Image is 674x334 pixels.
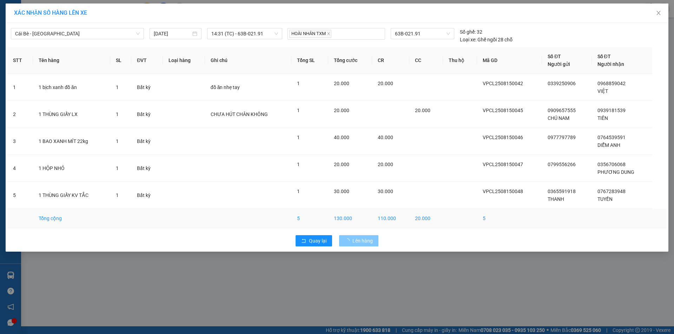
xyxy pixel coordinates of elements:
[5,45,56,54] div: 40.000
[7,47,33,74] th: STT
[5,46,17,53] span: Rồi :
[548,115,569,121] span: CHÚ NAM
[334,108,349,113] span: 20.000
[116,192,119,198] span: 1
[205,47,291,74] th: Ghi chú
[548,135,576,140] span: 0977797789
[339,235,378,246] button: Lên hàng
[334,189,349,194] span: 30.000
[334,81,349,86] span: 20.000
[289,30,331,38] span: HOÀI NHÂN TXM
[309,237,326,245] span: Quay lại
[154,30,191,38] input: 15/08/2025
[597,88,608,94] span: VIỆT
[597,142,620,148] span: DIỄM ANH
[211,111,268,117] span: CHƯA HÚT CHÂN KHÔNG
[297,162,300,167] span: 1
[6,6,55,14] div: VP Cai Lậy
[116,84,119,90] span: 1
[378,81,393,86] span: 20.000
[483,189,523,194] span: VPCL2508150048
[6,14,55,24] div: 0977797789
[60,6,131,23] div: VP [GEOGRAPHIC_DATA]
[597,162,626,167] span: 0356706068
[131,101,163,128] td: Bất kỳ
[60,7,77,14] span: Nhận:
[548,108,576,113] span: 0909657555
[33,182,110,209] td: 1 THÙNG GIẤY KV TẮC
[477,209,542,228] td: 5
[483,162,523,167] span: VPCL2508150047
[7,101,33,128] td: 2
[33,209,110,228] td: Tổng cộng
[15,28,140,39] span: Cái Bè - Sài Gòn
[415,108,430,113] span: 20.000
[327,32,330,35] span: close
[597,108,626,113] span: 0939181539
[33,47,110,74] th: Tên hàng
[334,162,349,167] span: 20.000
[372,209,409,228] td: 110.000
[378,162,393,167] span: 20.000
[378,189,393,194] span: 30.000
[548,189,576,194] span: 0365591918
[6,7,17,14] span: Gửi:
[334,135,349,140] span: 40.000
[548,162,576,167] span: 0799556266
[14,9,87,16] span: XÁC NHẬN SỐ HÀNG LÊN XE
[378,135,393,140] span: 40.000
[548,196,564,202] span: THANH
[291,47,328,74] th: Tổng SL
[597,81,626,86] span: 0968859042
[597,196,613,202] span: TUYỀN
[116,138,119,144] span: 1
[131,47,163,74] th: ĐVT
[60,31,131,41] div: 0764539591
[548,81,576,86] span: 0339250906
[328,47,372,74] th: Tổng cước
[597,135,626,140] span: 0764539591
[345,238,352,243] span: loading
[7,182,33,209] td: 5
[597,61,624,67] span: Người nhận
[395,28,450,39] span: 63B-021.91
[211,84,240,90] span: đồ ăn nhẹ tay
[460,28,476,36] span: Số ghế:
[409,47,443,74] th: CC
[597,169,634,175] span: PHƯƠNG DUNG
[649,4,668,23] button: Close
[211,28,278,39] span: 14:31 (TC) - 63B-021.91
[460,36,513,43] div: Ghế ngồi 28 chỗ
[597,54,611,59] span: Số ĐT
[548,54,561,59] span: Số ĐT
[597,189,626,194] span: 0767283948
[7,74,33,101] td: 1
[460,28,482,36] div: 32
[301,238,306,244] span: rollback
[297,135,300,140] span: 1
[352,237,373,245] span: Lên hàng
[7,155,33,182] td: 4
[131,74,163,101] td: Bất kỳ
[328,209,372,228] td: 130.000
[548,61,570,67] span: Người gửi
[116,165,119,171] span: 1
[460,36,476,43] span: Loại xe:
[372,47,409,74] th: CR
[297,81,300,86] span: 1
[33,128,110,155] td: 1 BAO XANH MÍT 22kg
[33,101,110,128] td: 1 THÙNG GIẤY LX
[443,47,477,74] th: Thu hộ
[296,235,332,246] button: rollbackQuay lại
[131,182,163,209] td: Bất kỳ
[131,155,163,182] td: Bất kỳ
[110,47,132,74] th: SL
[297,189,300,194] span: 1
[477,47,542,74] th: Mã GD
[163,47,205,74] th: Loại hàng
[60,23,131,31] div: DIỄM ANH
[116,111,119,117] span: 1
[297,108,300,113] span: 1
[597,115,608,121] span: TIÊN
[291,209,328,228] td: 5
